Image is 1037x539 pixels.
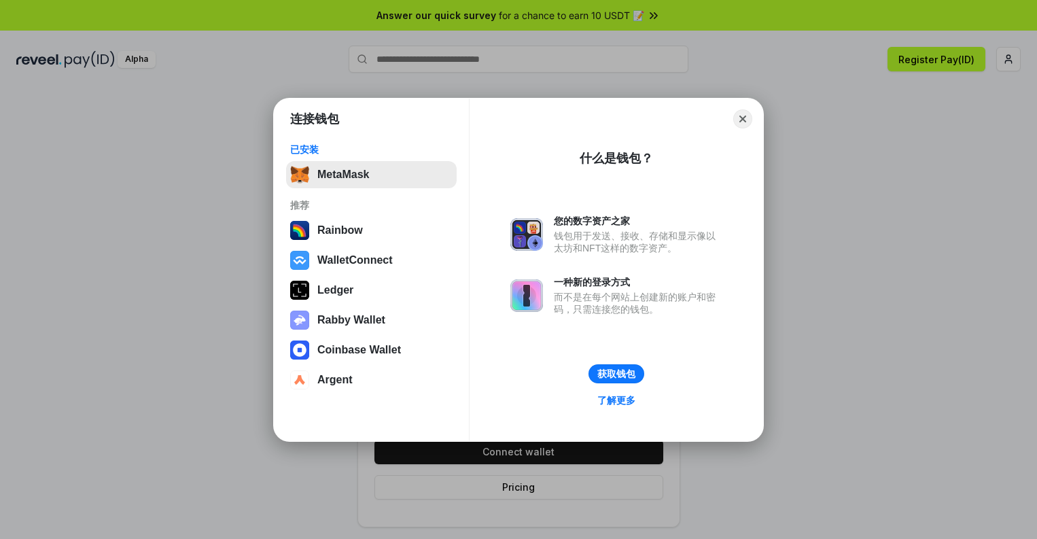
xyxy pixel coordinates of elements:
div: Rabby Wallet [317,314,385,326]
div: MetaMask [317,169,369,181]
div: 了解更多 [597,394,635,406]
img: svg+xml,%3Csvg%20xmlns%3D%22http%3A%2F%2Fwww.w3.org%2F2000%2Fsvg%22%20fill%3D%22none%22%20viewBox... [510,218,543,251]
a: 了解更多 [589,392,644,409]
button: Close [733,109,752,128]
div: 什么是钱包？ [580,150,653,167]
button: WalletConnect [286,247,457,274]
img: svg+xml,%3Csvg%20width%3D%22120%22%20height%3D%22120%22%20viewBox%3D%220%200%20120%20120%22%20fil... [290,221,309,240]
div: 一种新的登录方式 [554,276,722,288]
button: Ledger [286,277,457,304]
img: svg+xml,%3Csvg%20width%3D%2228%22%20height%3D%2228%22%20viewBox%3D%220%200%2028%2028%22%20fill%3D... [290,251,309,270]
div: WalletConnect [317,254,393,266]
img: svg+xml,%3Csvg%20xmlns%3D%22http%3A%2F%2Fwww.w3.org%2F2000%2Fsvg%22%20fill%3D%22none%22%20viewBox... [510,279,543,312]
button: Rainbow [286,217,457,244]
div: 您的数字资产之家 [554,215,722,227]
div: 推荐 [290,199,453,211]
button: Rabby Wallet [286,307,457,334]
button: MetaMask [286,161,457,188]
button: Coinbase Wallet [286,336,457,364]
div: Argent [317,374,353,386]
div: 获取钱包 [597,368,635,380]
img: svg+xml,%3Csvg%20xmlns%3D%22http%3A%2F%2Fwww.w3.org%2F2000%2Fsvg%22%20width%3D%2228%22%20height%3... [290,281,309,300]
div: Ledger [317,284,353,296]
div: 已安装 [290,143,453,156]
img: svg+xml,%3Csvg%20xmlns%3D%22http%3A%2F%2Fwww.w3.org%2F2000%2Fsvg%22%20fill%3D%22none%22%20viewBox... [290,311,309,330]
div: Rainbow [317,224,363,237]
img: svg+xml,%3Csvg%20width%3D%2228%22%20height%3D%2228%22%20viewBox%3D%220%200%2028%2028%22%20fill%3D... [290,370,309,389]
h1: 连接钱包 [290,111,339,127]
div: Coinbase Wallet [317,344,401,356]
div: 钱包用于发送、接收、存储和显示像以太坊和NFT这样的数字资产。 [554,230,722,254]
button: 获取钱包 [588,364,644,383]
img: svg+xml,%3Csvg%20fill%3D%22none%22%20height%3D%2233%22%20viewBox%3D%220%200%2035%2033%22%20width%... [290,165,309,184]
div: 而不是在每个网站上创建新的账户和密码，只需连接您的钱包。 [554,291,722,315]
img: svg+xml,%3Csvg%20width%3D%2228%22%20height%3D%2228%22%20viewBox%3D%220%200%2028%2028%22%20fill%3D... [290,341,309,360]
button: Argent [286,366,457,394]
